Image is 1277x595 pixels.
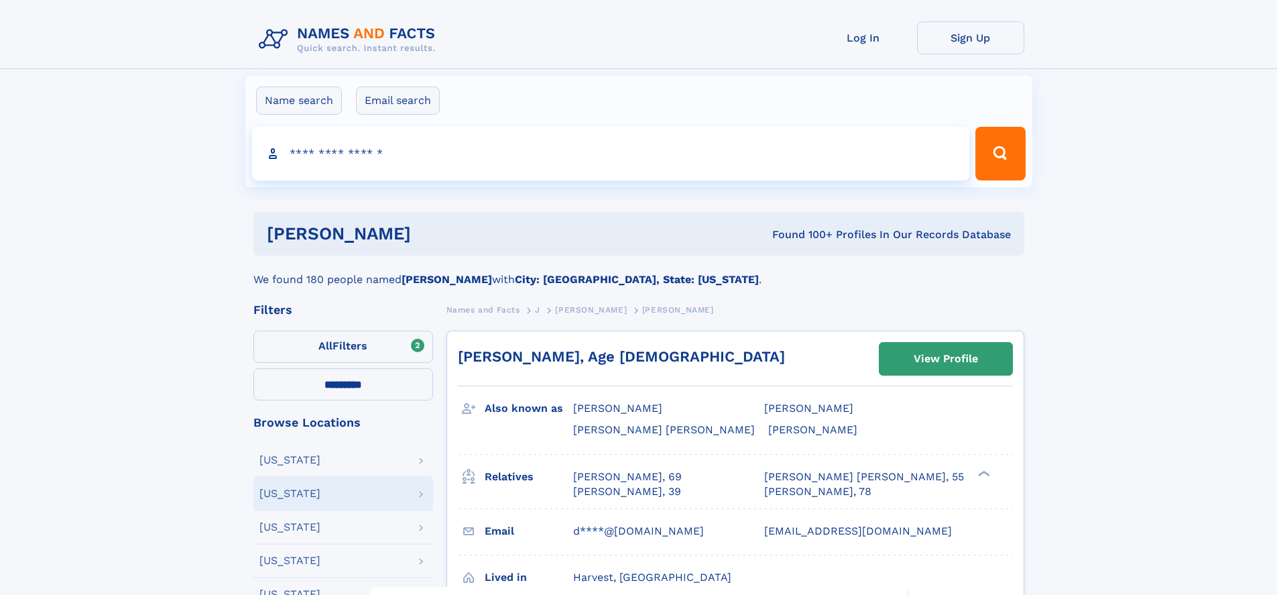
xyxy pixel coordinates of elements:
h3: Lived in [485,566,573,589]
span: J [535,305,540,315]
a: [PERSON_NAME], 69 [573,470,682,484]
div: We found 180 people named with . [253,256,1024,288]
span: [PERSON_NAME] [642,305,714,315]
a: View Profile [879,343,1012,375]
div: [US_STATE] [259,488,320,499]
button: Search Button [975,127,1025,180]
a: [PERSON_NAME] [PERSON_NAME], 55 [764,470,964,484]
input: search input [252,127,970,180]
b: [PERSON_NAME] [402,273,492,286]
h1: [PERSON_NAME] [267,225,592,242]
span: [PERSON_NAME] [768,423,857,436]
div: Found 100+ Profiles In Our Records Database [591,227,1011,242]
span: [PERSON_NAME] [PERSON_NAME] [573,423,755,436]
a: Names and Facts [446,301,520,318]
div: [US_STATE] [259,555,320,566]
a: Log In [810,21,917,54]
span: [PERSON_NAME] [555,305,627,315]
label: Name search [256,87,342,115]
h3: Also known as [485,397,573,420]
h3: Email [485,520,573,543]
a: [PERSON_NAME], Age [DEMOGRAPHIC_DATA] [458,348,785,365]
span: Harvest, [GEOGRAPHIC_DATA] [573,571,731,584]
label: Email search [356,87,440,115]
label: Filters [253,331,433,363]
b: City: [GEOGRAPHIC_DATA], State: [US_STATE] [515,273,759,286]
a: Sign Up [917,21,1024,54]
div: ❯ [975,469,991,478]
a: [PERSON_NAME], 78 [764,484,871,499]
img: Logo Names and Facts [253,21,446,58]
div: [US_STATE] [259,522,320,533]
div: View Profile [914,343,978,374]
span: [PERSON_NAME] [573,402,662,415]
a: J [535,301,540,318]
div: [US_STATE] [259,455,320,466]
div: Filters [253,304,433,316]
h3: Relatives [485,466,573,488]
a: [PERSON_NAME], 39 [573,484,681,499]
span: [EMAIL_ADDRESS][DOMAIN_NAME] [764,525,952,537]
a: [PERSON_NAME] [555,301,627,318]
span: [PERSON_NAME] [764,402,853,415]
div: Browse Locations [253,417,433,429]
span: All [318,339,332,352]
